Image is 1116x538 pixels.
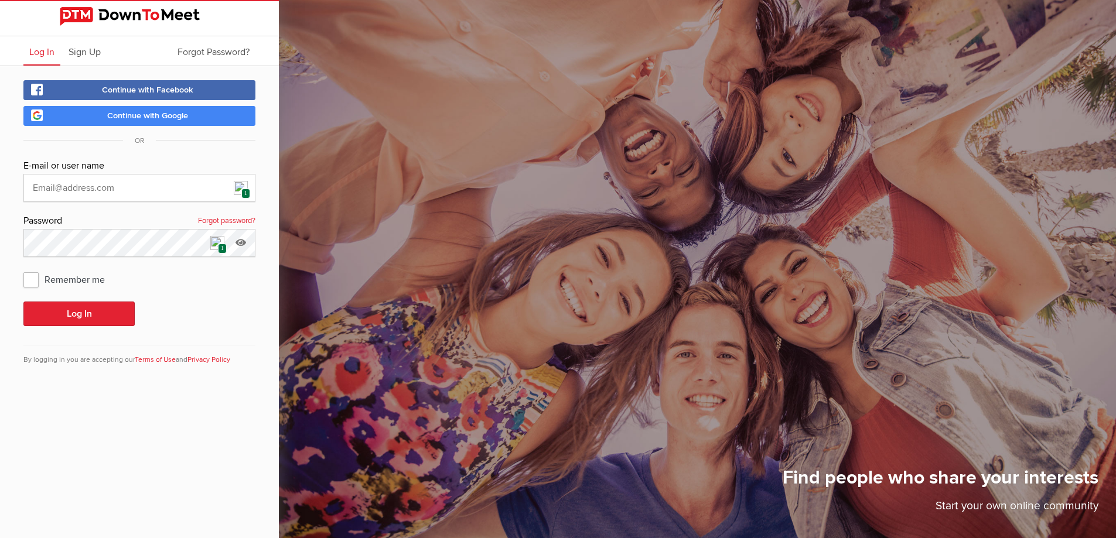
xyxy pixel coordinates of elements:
a: Privacy Policy [187,355,230,364]
span: Log In [29,46,54,58]
button: Log In [23,301,135,326]
span: Forgot Password? [178,46,250,58]
div: E-mail or user name [23,159,255,174]
p: Start your own online community [783,498,1098,520]
img: npw-badge-icon.svg [234,181,248,195]
span: Sign Up [69,46,101,58]
span: Remember me [23,269,117,290]
a: Continue with Facebook [23,80,255,100]
a: Sign Up [63,36,107,66]
a: Terms of Use [135,355,176,364]
div: By logging in you are accepting our and [23,345,255,365]
img: DownToMeet [60,7,219,26]
a: Forgot Password? [172,36,255,66]
input: Email@address.com [23,174,255,202]
a: Log In [23,36,60,66]
a: Forgot password? [198,214,255,229]
span: 1 [218,244,227,253]
h1: Find people who share your interests [783,466,1098,498]
a: Continue with Google [23,106,255,126]
span: OR [123,136,156,145]
img: npw-badge-icon.svg [210,236,224,250]
span: 1 [241,189,250,198]
span: Continue with Facebook [102,85,193,95]
div: Password [23,214,255,229]
span: Continue with Google [107,111,188,121]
